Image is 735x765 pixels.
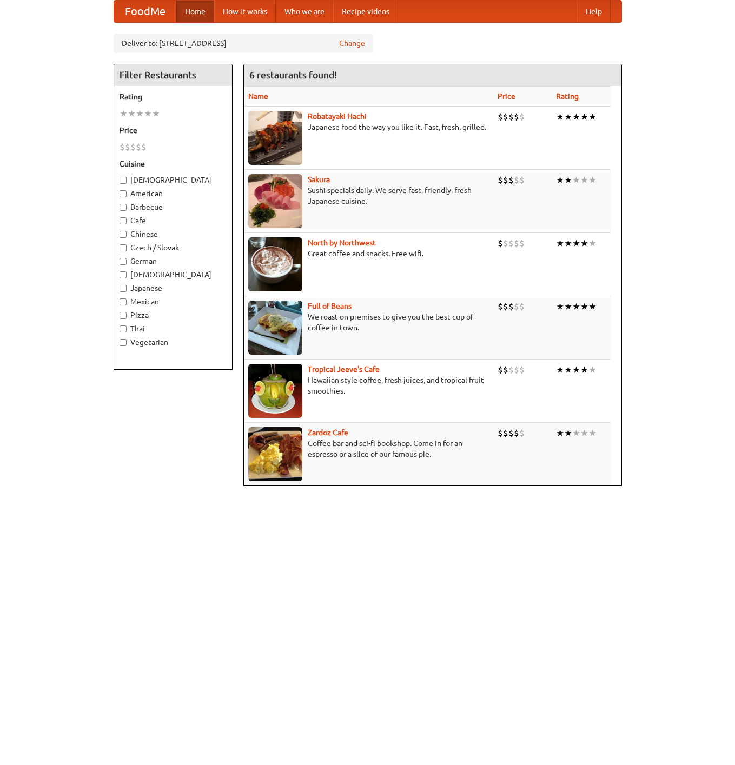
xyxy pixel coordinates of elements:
label: [DEMOGRAPHIC_DATA] [120,175,227,185]
a: Rating [556,92,579,101]
label: Czech / Slovak [120,242,227,253]
li: $ [498,111,503,123]
li: $ [503,111,508,123]
li: $ [508,301,514,312]
li: $ [141,141,147,153]
li: $ [508,427,514,439]
li: $ [514,427,519,439]
input: Thai [120,325,127,332]
li: $ [503,237,508,249]
input: Barbecue [120,204,127,211]
input: American [120,190,127,197]
li: ★ [580,301,588,312]
li: $ [498,301,503,312]
input: German [120,258,127,265]
li: $ [519,427,525,439]
input: [DEMOGRAPHIC_DATA] [120,271,127,278]
a: Full of Beans [308,302,352,310]
label: German [120,256,227,267]
li: $ [514,174,519,186]
li: $ [498,427,503,439]
li: $ [514,301,519,312]
li: $ [519,111,525,123]
li: $ [503,174,508,186]
li: ★ [564,174,572,186]
li: ★ [588,301,597,312]
label: Barbecue [120,202,227,212]
a: Robatayaki Hachi [308,112,367,121]
li: $ [514,364,519,376]
li: ★ [580,427,588,439]
li: $ [508,237,514,249]
li: ★ [564,301,572,312]
h5: Price [120,125,227,136]
input: [DEMOGRAPHIC_DATA] [120,177,127,184]
input: Vegetarian [120,339,127,346]
li: $ [503,301,508,312]
li: ★ [588,237,597,249]
li: ★ [564,364,572,376]
li: ★ [572,427,580,439]
li: ★ [572,364,580,376]
li: ★ [564,111,572,123]
li: ★ [556,111,564,123]
li: ★ [144,108,152,119]
li: $ [519,301,525,312]
p: Great coffee and snacks. Free wifi. [248,248,489,259]
label: American [120,188,227,199]
p: Hawaiian style coffee, fresh juices, and tropical fruit smoothies. [248,375,489,396]
li: $ [519,364,525,376]
label: Japanese [120,283,227,294]
a: How it works [214,1,276,22]
p: Japanese food the way you like it. Fast, fresh, grilled. [248,122,489,132]
a: Price [498,92,515,101]
img: sakura.jpg [248,174,302,228]
li: ★ [580,174,588,186]
li: $ [508,364,514,376]
a: FoodMe [114,1,176,22]
img: beans.jpg [248,301,302,355]
img: north.jpg [248,237,302,291]
li: $ [503,427,508,439]
a: Help [577,1,611,22]
li: $ [514,111,519,123]
li: ★ [128,108,136,119]
li: ★ [564,427,572,439]
li: $ [498,364,503,376]
label: Chinese [120,229,227,240]
p: We roast on premises to give you the best cup of coffee in town. [248,311,489,333]
li: ★ [580,111,588,123]
li: ★ [556,237,564,249]
a: Tropical Jeeve's Cafe [308,365,380,374]
a: Sakura [308,175,330,184]
li: ★ [580,237,588,249]
p: Coffee bar and sci-fi bookshop. Come in for an espresso or a slice of our famous pie. [248,438,489,460]
li: ★ [580,364,588,376]
a: Zardoz Cafe [308,428,348,437]
li: $ [503,364,508,376]
li: ★ [556,364,564,376]
li: $ [498,174,503,186]
li: ★ [572,174,580,186]
img: jeeves.jpg [248,364,302,418]
li: ★ [564,237,572,249]
li: $ [514,237,519,249]
li: ★ [572,301,580,312]
li: ★ [572,237,580,249]
label: Thai [120,323,227,334]
label: Cafe [120,215,227,226]
li: $ [519,174,525,186]
li: ★ [556,174,564,186]
input: Pizza [120,312,127,319]
li: $ [508,174,514,186]
p: Sushi specials daily. We serve fast, friendly, fresh Japanese cuisine. [248,185,489,207]
a: Change [339,38,365,49]
input: Chinese [120,231,127,238]
li: $ [498,237,503,249]
label: [DEMOGRAPHIC_DATA] [120,269,227,280]
a: North by Northwest [308,238,376,247]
